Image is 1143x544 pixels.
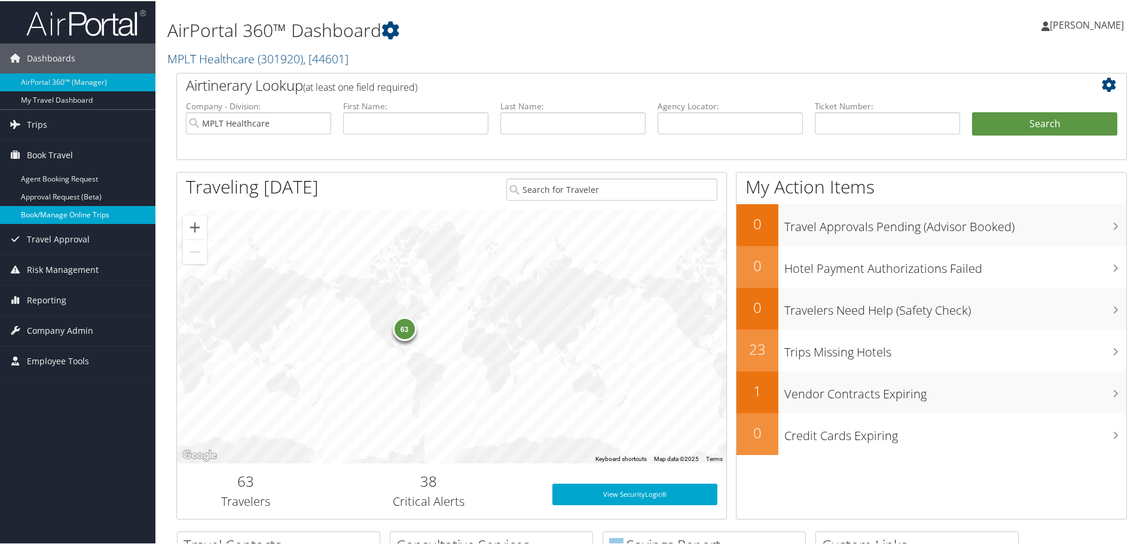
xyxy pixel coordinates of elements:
[784,420,1126,443] h3: Credit Cards Expiring
[180,447,219,462] img: Google
[736,213,778,233] h2: 0
[658,99,803,111] label: Agency Locator:
[736,338,778,358] h2: 23
[303,50,349,66] span: , [ 44601 ]
[784,379,1126,401] h3: Vendor Contracts Expiring
[323,492,534,509] h3: Critical Alerts
[27,223,90,253] span: Travel Approval
[736,254,778,275] h2: 0
[26,8,146,36] img: airportal-logo.png
[258,50,303,66] span: ( 301920 )
[186,492,305,509] h3: Travelers
[27,254,99,284] span: Risk Management
[27,345,89,375] span: Employee Tools
[784,253,1126,276] h3: Hotel Payment Authorizations Failed
[186,99,331,111] label: Company - Division:
[736,412,1126,454] a: 0Credit Cards Expiring
[784,337,1126,359] h3: Trips Missing Hotels
[167,50,349,66] a: MPLT Healthcare
[183,239,207,263] button: Zoom out
[552,482,717,504] a: View SecurityLogic®
[736,328,1126,370] a: 23Trips Missing Hotels
[736,296,778,316] h2: 0
[736,380,778,400] h2: 1
[815,99,960,111] label: Ticket Number:
[303,79,417,93] span: (at least one field required)
[500,99,646,111] label: Last Name:
[27,139,73,169] span: Book Travel
[343,99,488,111] label: First Name:
[186,470,305,490] h2: 63
[392,316,416,340] div: 63
[736,370,1126,412] a: 1Vendor Contracts Expiring
[27,109,47,139] span: Trips
[186,173,319,198] h1: Traveling [DATE]
[595,454,647,462] button: Keyboard shortcuts
[167,17,813,42] h1: AirPortal 360™ Dashboard
[654,454,699,461] span: Map data ©2025
[736,422,778,442] h2: 0
[736,287,1126,328] a: 0Travelers Need Help (Safety Check)
[27,315,93,345] span: Company Admin
[27,284,66,314] span: Reporting
[736,173,1126,198] h1: My Action Items
[1041,6,1136,42] a: [PERSON_NAME]
[706,454,723,461] a: Terms (opens in new tab)
[784,295,1126,318] h3: Travelers Need Help (Safety Check)
[736,203,1126,245] a: 0Travel Approvals Pending (Advisor Booked)
[180,447,219,462] a: Open this area in Google Maps (opens a new window)
[1050,17,1124,30] span: [PERSON_NAME]
[186,74,1038,94] h2: Airtinerary Lookup
[784,211,1126,234] h3: Travel Approvals Pending (Advisor Booked)
[323,470,534,490] h2: 38
[506,177,717,199] input: Search for Traveler
[27,42,75,72] span: Dashboards
[972,111,1117,135] button: Search
[736,245,1126,287] a: 0Hotel Payment Authorizations Failed
[183,214,207,238] button: Zoom in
